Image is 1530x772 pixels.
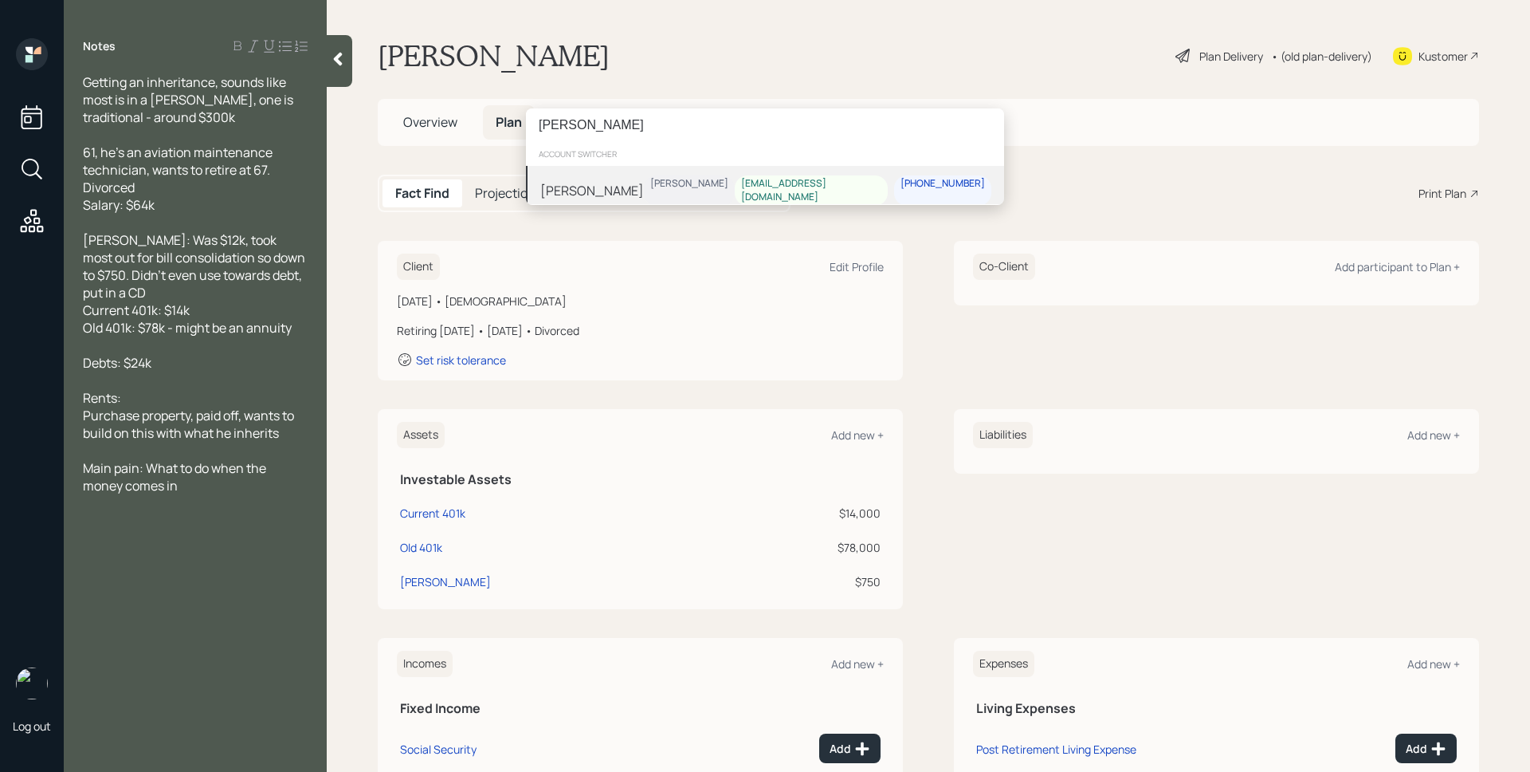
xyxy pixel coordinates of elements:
div: [PERSON_NAME] [650,177,728,191]
div: [PERSON_NAME] [540,180,644,199]
div: [PHONE_NUMBER] [900,177,985,191]
input: Type a command or search… [526,108,1004,142]
div: [EMAIL_ADDRESS][DOMAIN_NAME] [741,177,881,204]
div: account switcher [526,142,1004,166]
